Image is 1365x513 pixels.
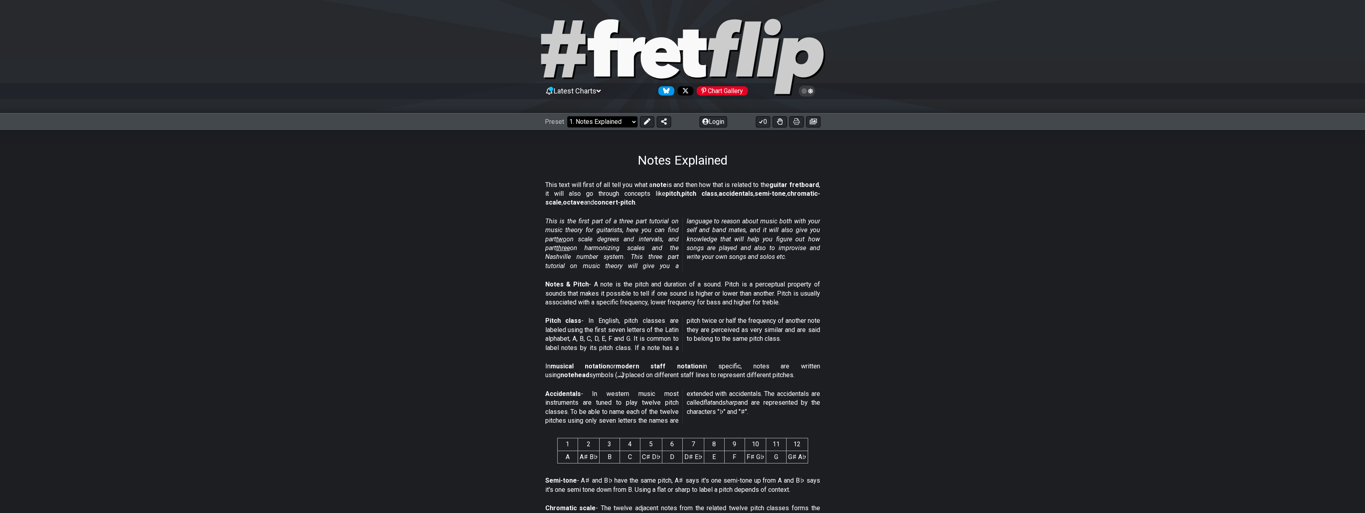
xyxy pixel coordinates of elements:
[578,438,599,451] th: 2
[722,399,738,406] em: sharp
[756,116,770,127] button: 0
[545,504,596,512] strong: Chromatic scale
[638,153,727,168] h1: Notes Explained
[773,116,787,127] button: Toggle Dexterity for all fretkits
[545,362,820,380] p: In or in specific, notes are written using symbols (𝅝 𝅗𝅥 𝅘𝅥 𝅘𝅥𝅮) placed on different staff lines to r...
[640,116,654,127] button: Edit Preset
[769,181,819,189] strong: guitar fretboard
[594,199,635,206] strong: concert-pitch
[599,451,620,463] td: B
[545,476,820,494] p: - A♯ and B♭ have the same pitch, A♯ says it's one semi-tone up from A and B♭ says it's one semi t...
[666,190,680,197] strong: pitch
[545,280,820,307] p: - A note is the pitch and duration of a sound. Pitch is a perceptual property of sounds that make...
[682,451,704,463] td: D♯ E♭
[704,451,724,463] td: E
[682,190,717,197] strong: pitch class
[662,438,682,451] th: 6
[699,116,727,127] button: Login
[567,116,638,127] select: Preset
[640,451,662,463] td: C♯ D♭
[755,190,786,197] strong: semi-tone
[719,190,753,197] strong: accidentals
[703,399,712,406] em: flat
[545,118,564,125] span: Preset
[766,438,786,451] th: 11
[697,86,748,95] div: Chart Gallery
[545,477,577,484] strong: Semi-tone
[545,316,820,352] p: - In English, pitch classes are labeled using the first seven letters of the Latin alphabet, A, B...
[803,87,812,95] span: Toggle light / dark theme
[556,244,570,252] span: three
[662,451,682,463] td: D
[786,451,808,463] td: G♯ A♭
[745,438,766,451] th: 10
[550,362,610,370] strong: musical notation
[557,438,578,451] th: 1
[789,116,804,127] button: Print
[556,235,566,243] span: two
[724,438,745,451] th: 9
[657,116,671,127] button: Share Preset
[620,451,640,463] td: C
[545,390,581,398] strong: Accidentals
[545,181,820,207] p: This text will first of all tell you what a is and then how that is related to the , it will also...
[620,438,640,451] th: 4
[545,280,589,288] strong: Notes & Pitch
[653,181,667,189] strong: note
[545,390,820,426] p: - In western music most instruments are tuned to play twelve pitch classes. To be able to name ea...
[674,86,693,95] a: Follow #fretflip at X
[704,438,724,451] th: 8
[766,451,786,463] td: G
[545,217,820,270] em: This is the first part of a three part tutorial on music theory for guitarists, here you can find...
[724,451,745,463] td: F
[745,451,766,463] td: F♯ G♭
[599,438,620,451] th: 3
[786,438,808,451] th: 12
[554,87,596,95] span: Latest Charts
[806,116,821,127] button: Create image
[682,438,704,451] th: 7
[578,451,599,463] td: A♯ B♭
[693,86,748,95] a: #fretflip at Pinterest
[557,451,578,463] td: A
[655,86,674,95] a: Follow #fretflip at Bluesky
[563,199,584,206] strong: octave
[640,438,662,451] th: 5
[616,362,702,370] strong: modern staff notation
[560,371,589,379] strong: notehead
[545,317,582,324] strong: Pitch class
